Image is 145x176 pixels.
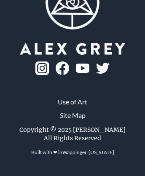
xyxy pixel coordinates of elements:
[19,125,126,134] div: Copyright © 2025 [PERSON_NAME]
[96,63,110,74] img: twitter-logo.png
[76,64,89,73] img: youtube-logo.png
[44,134,101,142] div: All Rights Reserved
[35,61,49,75] img: ig-logo.png
[56,61,69,75] img: fb-logo.png
[58,97,87,107] a: Use of Art
[60,110,86,120] a: Site Map
[62,149,114,155] a: Wappinger, [US_STATE]
[28,146,118,159] div: Built with ❤ in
